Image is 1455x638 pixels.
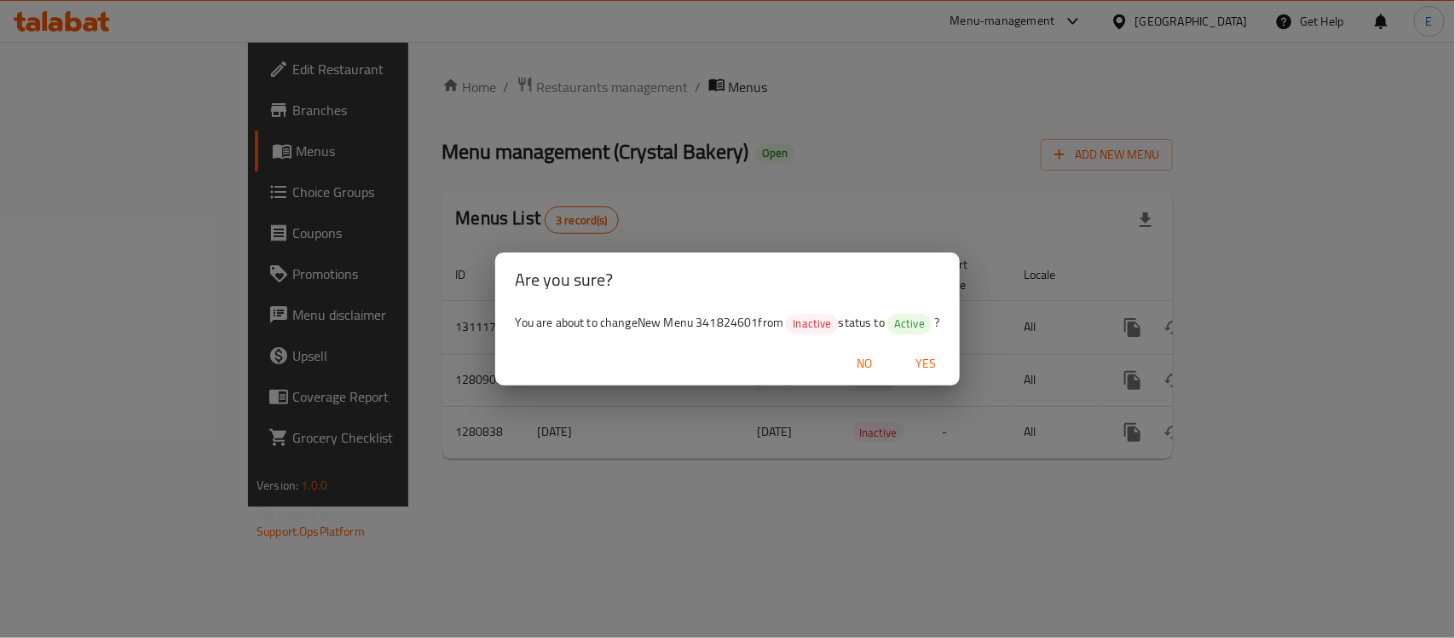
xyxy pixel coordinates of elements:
[898,348,953,380] button: Yes
[837,348,892,380] button: No
[844,353,885,374] span: No
[887,314,932,334] div: Active
[786,314,838,334] div: Inactive
[905,353,946,374] span: Yes
[786,316,838,332] span: Inactive
[516,266,940,293] h2: Are you sure?
[887,316,932,332] span: Active
[516,311,940,333] span: You are about to change New Menu 341824601 from status to ?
